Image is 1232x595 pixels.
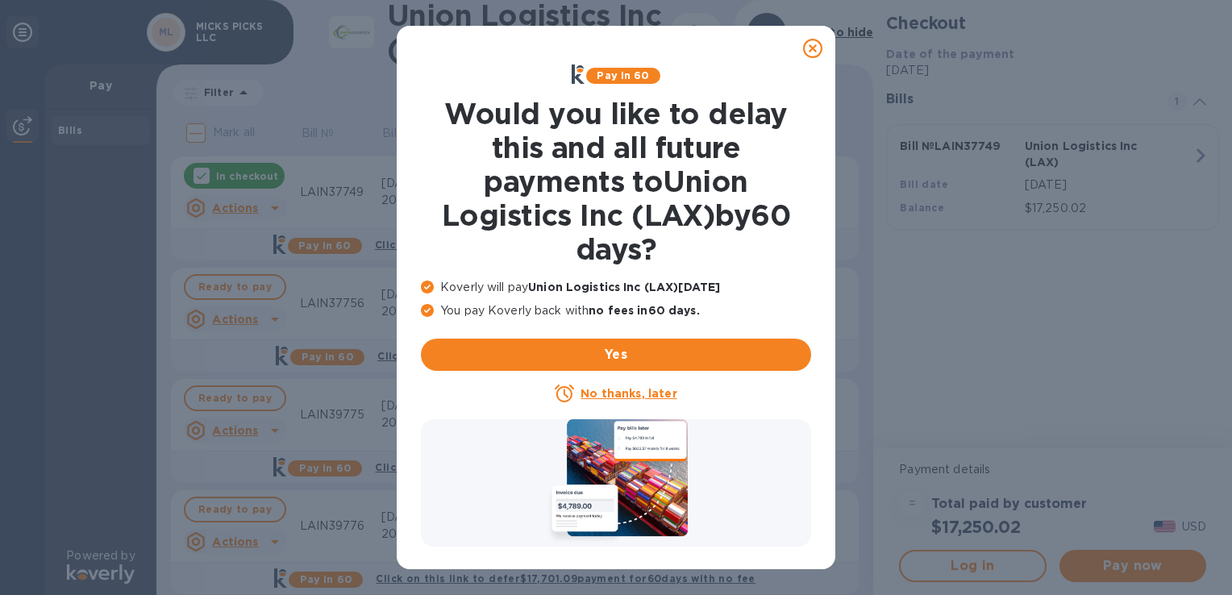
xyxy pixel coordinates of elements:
p: You pay Koverly back with [421,302,811,319]
h1: Would you like to delay this and all future payments to Union Logistics Inc (LAX) by 60 days ? [421,97,811,266]
b: no fees in 60 days . [589,304,699,317]
b: Pay in 60 [597,69,649,81]
b: Union Logistics Inc (LAX) [DATE] [528,281,720,293]
u: No thanks, later [581,387,676,400]
span: Yes [434,345,798,364]
button: Yes [421,339,811,371]
p: Koverly will pay [421,279,811,296]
